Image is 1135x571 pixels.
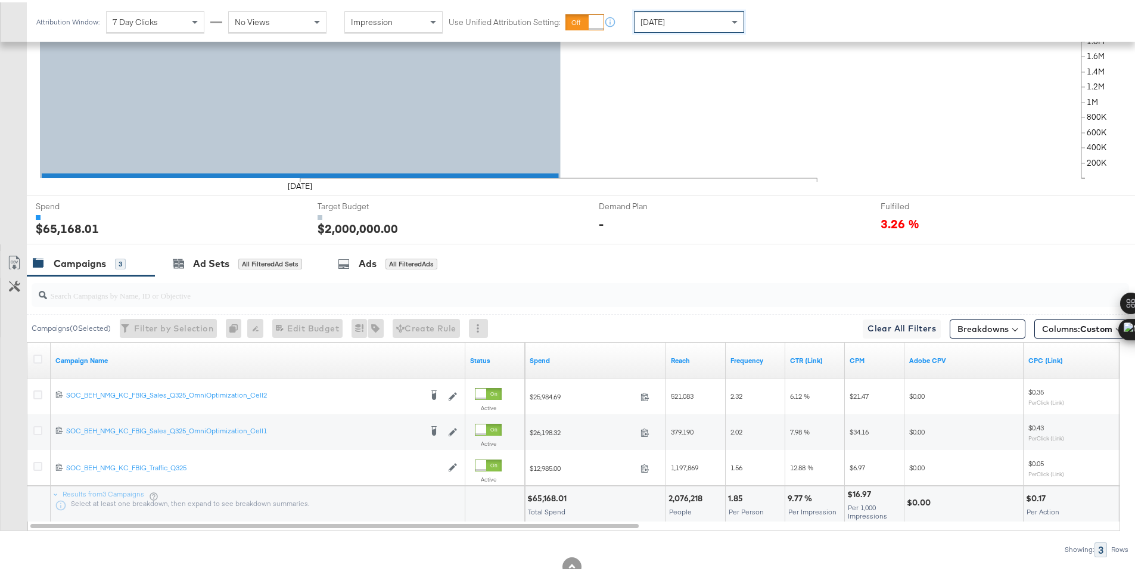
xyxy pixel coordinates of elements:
[850,425,869,434] span: $34.16
[1028,457,1044,466] span: $0.05
[728,491,747,502] div: 1.85
[1094,540,1107,555] div: 3
[1080,321,1112,332] span: Custom
[66,424,421,433] div: SOC_BEH_NMG_KC_FBIG_Sales_Q325_OmniOptimization_Cell1
[66,424,421,436] a: SOC_BEH_NMG_KC_FBIG_Sales_Q325_OmniOptimization_Cell1
[66,461,442,470] div: SOC_BEH_NMG_KC_FBIG_Traffic_Q325
[238,256,302,267] div: All Filtered Ad Sets
[863,317,941,336] button: Clear All Filters
[909,425,925,434] span: $0.00
[288,178,312,189] text: [DATE]
[47,277,1028,300] input: Search Campaigns by Name, ID or Objective
[1028,396,1064,404] sub: Per Click (Link)
[66,388,421,400] a: SOC_BEH_NMG_KC_FBIG_Sales_Q325_OmniOptimization_Cell2
[909,389,925,398] span: $0.00
[530,353,661,363] a: The total amount spent to date.
[226,316,247,336] div: 0
[385,256,437,267] div: All Filtered Ads
[907,495,934,506] div: $0.00
[66,461,442,471] a: SOC_BEH_NMG_KC_FBIG_Traffic_Q325
[1028,432,1064,439] sub: Per Click (Link)
[909,461,925,470] span: $0.00
[32,321,111,331] div: Campaigns ( 0 Selected)
[1042,321,1112,333] span: Columns:
[36,218,99,235] div: $65,168.01
[599,213,604,230] div: -
[640,14,665,25] span: [DATE]
[318,198,407,210] span: Target Budget
[113,14,158,25] span: 7 Day Clicks
[1026,491,1049,502] div: $0.17
[475,437,502,445] label: Active
[528,505,565,514] span: Total Spend
[1028,421,1044,430] span: $0.43
[318,218,398,235] div: $2,000,000.00
[449,14,561,26] label: Use Unified Attribution Setting:
[671,461,698,470] span: 1,197,869
[235,14,270,25] span: No Views
[730,353,780,363] a: The average number of times your ad was served to each person.
[475,473,502,481] label: Active
[790,389,810,398] span: 6.12 %
[530,461,636,470] span: $12,985.00
[470,353,520,363] a: Shows the current state of your Ad Campaign.
[1027,505,1059,514] span: Per Action
[729,505,764,514] span: Per Person
[867,319,936,334] span: Clear All Filters
[1111,543,1129,551] div: Rows
[790,353,840,363] a: The number of clicks received on a link in your ad divided by the number of impressions.
[850,353,900,363] a: The average cost you've paid to have 1,000 impressions of your ad.
[909,353,1019,363] a: Adobe CPV
[730,425,742,434] span: 2.02
[599,198,688,210] span: Demand Plan
[66,388,421,398] div: SOC_BEH_NMG_KC_FBIG_Sales_Q325_OmniOptimization_Cell2
[788,505,837,514] span: Per Impression
[950,317,1025,336] button: Breakdowns
[668,491,706,502] div: 2,076,218
[847,486,875,498] div: $16.97
[530,426,636,435] span: $26,198.32
[850,461,865,470] span: $6.97
[790,461,813,470] span: 12.88 %
[351,14,393,25] span: Impression
[730,461,742,470] span: 1.56
[671,389,694,398] span: 521,083
[527,491,570,502] div: $65,168.01
[1064,543,1094,551] div: Showing:
[730,389,742,398] span: 2.32
[881,213,919,229] span: 3.26 %
[881,198,970,210] span: Fulfilled
[115,256,126,267] div: 3
[36,198,125,210] span: Spend
[54,255,106,268] div: Campaigns
[55,353,461,363] a: Your campaign name.
[193,255,229,268] div: Ad Sets
[790,425,810,434] span: 7.98 %
[788,491,816,502] div: 9.77 %
[36,15,100,24] div: Attribution Window:
[671,353,721,363] a: The number of people your ad was served to.
[669,505,692,514] span: People
[1028,385,1044,394] span: $0.35
[530,390,636,399] span: $25,984.69
[848,501,887,518] span: Per 1,000 Impressions
[850,389,869,398] span: $21.47
[1034,317,1129,336] button: Columns:Custom
[359,255,377,268] div: Ads
[475,402,502,409] label: Active
[1028,468,1064,475] sub: Per Click (Link)
[671,425,694,434] span: 379,190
